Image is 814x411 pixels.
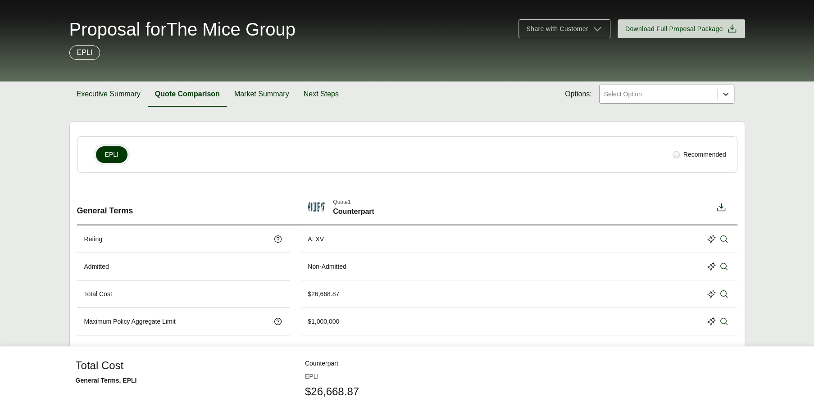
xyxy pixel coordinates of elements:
span: Download Full Proposal Package [625,24,723,34]
span: Proposal for The Mice Group [69,20,296,38]
div: $24,650 [308,380,331,389]
p: Rating [84,235,102,244]
span: Share with Customer [526,24,588,34]
div: EPLI [77,335,737,371]
p: Maximum Policy Aggregate Limit [84,317,176,326]
div: General Terms [77,191,290,224]
button: Quote Comparison [148,81,227,107]
button: Next Steps [296,81,346,107]
button: Download Full Proposal Package [618,19,745,38]
button: Download option [712,198,730,217]
p: Premium [84,380,109,389]
button: EPLI [96,146,127,163]
div: Non-Admitted [308,262,346,271]
span: Options: [565,89,592,99]
img: Counterpart-Logo [308,198,326,216]
div: A: XV [308,235,324,244]
button: Executive Summary [69,81,148,107]
button: Share with Customer [518,19,610,38]
span: Quote 1 [333,198,374,206]
button: Market Summary [227,81,296,107]
p: EPLI [77,47,93,58]
div: $1,000,000 [308,317,339,326]
div: Recommended [669,146,730,163]
div: $26,668.87 [308,289,339,299]
span: Counterpart [333,206,374,217]
span: EPLI [105,150,118,159]
p: Total Cost [84,289,112,299]
p: Admitted [84,262,109,271]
